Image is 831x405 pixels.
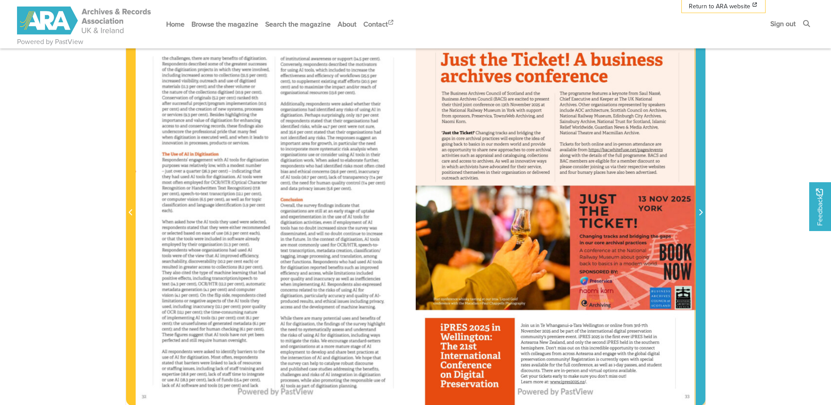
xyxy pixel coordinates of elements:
a: Search the magazine [262,13,334,36]
a: ARA - ARC Magazine | Powered by PastView logo [17,2,152,40]
a: Powered by PastView [17,37,83,47]
span: Feedback [814,189,825,226]
a: Would you like to provide feedback? [809,182,831,231]
a: Contact [360,13,398,36]
a: Home [163,13,188,36]
a: Sign out [767,12,799,35]
span: Return to ARA website [689,2,750,11]
img: ARA - ARC Magazine | Powered by PastView [17,7,152,34]
a: Browse the magazine [188,13,262,36]
a: About [334,13,360,36]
